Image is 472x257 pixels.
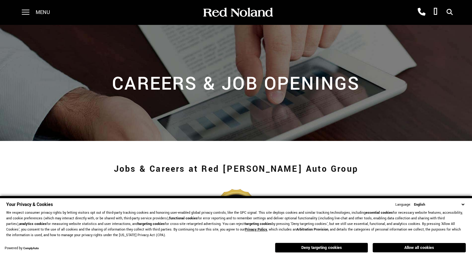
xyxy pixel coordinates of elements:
[23,246,39,250] a: ComplyAuto
[296,227,328,232] strong: Arbitration Provision
[202,7,273,18] img: Red Noland Auto Group
[138,222,165,226] strong: targeting cookies
[28,69,444,97] h2: Careers & Job Openings
[5,246,39,250] div: Powered by
[245,227,267,232] a: Privacy Policy
[245,222,272,226] strong: targeting cookies
[412,202,466,208] select: Language Select
[19,222,47,226] strong: analytics cookies
[373,243,466,252] button: Allow all cookies
[169,216,198,221] strong: functional cookies
[275,243,368,253] button: Deny targeting cookies
[6,201,53,208] span: Your Privacy & Cookies
[6,210,466,238] p: We respect consumer privacy rights by letting visitors opt out of third-party tracking cookies an...
[366,210,393,215] strong: essential cookies
[395,203,411,207] div: Language:
[37,157,435,182] h1: Jobs & Careers at Red [PERSON_NAME] Auto Group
